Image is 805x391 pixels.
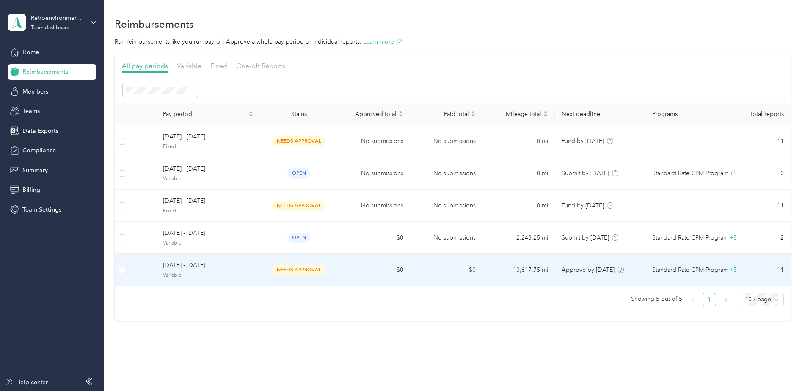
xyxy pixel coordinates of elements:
[31,14,84,22] div: Retroenvironmental
[272,265,325,275] span: needs approval
[736,103,791,125] th: Total reports
[163,261,254,270] span: [DATE] - [DATE]
[337,125,410,157] td: No submissions
[410,222,482,254] td: No submissions
[115,37,791,46] p: Run reimbursements like you run payroll. Approve a whole pay period or individual reports.
[337,190,410,222] td: No submissions
[410,103,482,125] th: Paid total
[410,125,482,157] td: No submissions
[122,62,168,70] span: All pay periods
[22,67,68,76] span: Reimbursements
[163,240,254,247] span: Variable
[562,170,609,177] span: Submit by [DATE]
[22,127,58,135] span: Data Exports
[344,110,396,118] span: Approved total
[740,293,784,306] div: Page Size
[163,175,254,183] span: Variable
[163,272,254,279] span: Variable
[248,113,254,118] span: caret-down
[163,132,254,141] span: [DATE] - [DATE]
[272,136,325,146] span: needs approval
[482,254,555,286] td: 13,617.75 mi
[482,125,555,157] td: 0 mi
[482,157,555,190] td: 0 mi
[236,62,285,70] span: One-off Reports
[736,254,791,286] td: 11
[287,168,310,178] span: open
[645,103,736,125] th: Programs
[690,297,695,303] span: left
[543,113,548,118] span: caret-down
[562,202,604,209] span: Fund by [DATE]
[736,222,791,254] td: 2
[758,344,805,391] iframe: Everlance-gr Chat Button Frame
[337,222,410,254] td: $0
[410,157,482,190] td: No submissions
[652,265,728,275] span: Standard Rate CPM Program
[5,378,48,387] button: Help center
[471,113,476,118] span: caret-down
[22,87,48,96] span: Members
[337,157,410,190] td: No submissions
[22,185,40,194] span: Billing
[724,297,729,303] span: right
[562,234,609,241] span: Submit by [DATE]
[555,103,645,125] th: Next deadline
[337,254,410,286] td: $0
[363,37,403,46] button: Learn more
[730,234,751,241] span: + 5 more
[730,170,751,177] span: + 5 more
[686,293,699,306] li: Previous Page
[22,146,56,155] span: Compliance
[686,293,699,306] button: left
[745,293,779,306] span: 10 / page
[652,233,728,242] span: Standard Rate CPM Program
[720,293,733,306] button: right
[163,196,254,206] span: [DATE] - [DATE]
[410,254,482,286] td: $0
[337,103,410,125] th: Approved total
[562,266,615,273] span: Approve by [DATE]
[703,293,716,306] a: 1
[730,266,751,273] span: + 5 more
[163,164,254,173] span: [DATE] - [DATE]
[398,110,403,115] span: caret-up
[22,166,48,175] span: Summary
[410,190,482,222] td: No submissions
[398,113,403,118] span: caret-down
[272,201,325,210] span: needs approval
[267,110,331,118] div: Status
[115,19,194,28] h1: Reimbursements
[562,138,604,145] span: Fund by [DATE]
[489,110,541,118] span: Mileage total
[736,157,791,190] td: 0
[163,110,247,118] span: Pay period
[736,125,791,157] td: 11
[210,62,227,70] span: Fixed
[631,293,682,306] span: Showing 5 out of 5
[736,190,791,222] td: 11
[177,62,201,70] span: Variable
[543,110,548,115] span: caret-up
[482,190,555,222] td: 0 mi
[156,103,260,125] th: Pay period
[703,293,716,306] li: 1
[482,103,555,125] th: Mileage total
[163,229,254,238] span: [DATE] - [DATE]
[720,293,733,306] li: Next Page
[22,107,40,116] span: Teams
[652,169,728,178] span: Standard Rate CPM Program
[163,207,254,215] span: Fixed
[31,25,70,30] div: Team dashboard
[248,110,254,115] span: caret-up
[482,222,555,254] td: 2,243.25 mi
[22,205,61,214] span: Team Settings
[22,48,39,57] span: Home
[287,233,310,242] span: open
[417,110,469,118] span: Paid total
[163,143,254,151] span: Fixed
[471,110,476,115] span: caret-up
